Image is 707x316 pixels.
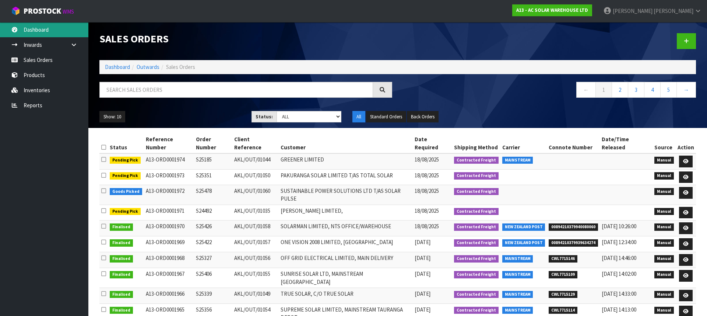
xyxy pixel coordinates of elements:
[654,291,674,298] span: Manual
[413,133,452,153] th: Date Required
[452,133,500,153] th: Shipping Method
[654,188,674,195] span: Manual
[110,223,133,231] span: Finalised
[194,133,232,153] th: Order Number
[547,133,600,153] th: Connote Number
[600,133,653,153] th: Date/Time Released
[502,255,533,263] span: MAINSTREAM
[232,133,279,153] th: Client Reference
[256,114,273,120] strong: Status:
[194,169,232,185] td: S25351
[110,255,133,263] span: Finalised
[502,271,533,278] span: MAINSTREAM
[415,156,439,163] span: 18/08/2025
[549,307,577,314] span: CWL7715114
[232,268,279,288] td: AKL/OUT/01055
[415,254,430,261] span: [DATE]
[500,133,547,153] th: Carrier
[654,208,674,215] span: Manual
[502,291,533,298] span: MAINSTREAM
[232,220,279,236] td: AKL/OUT/01058
[654,157,674,164] span: Manual
[144,268,194,288] td: A13-ORD0001967
[194,205,232,220] td: S24492
[502,307,533,314] span: MAINSTREAM
[279,133,413,153] th: Customer
[660,82,677,98] a: 5
[654,307,674,314] span: Manual
[454,223,499,231] span: Contracted Freight
[63,8,74,15] small: WMS
[654,239,674,247] span: Manual
[144,220,194,236] td: A13-ORD0001970
[144,185,194,205] td: A13-ORD0001972
[99,111,125,123] button: Show: 10
[279,268,413,288] td: SUNRISE SOLAR LTD, MAINSTREAM [GEOGRAPHIC_DATA]
[194,252,232,268] td: S25327
[232,185,279,205] td: AKL/OUT/01060
[144,252,194,268] td: A13-ORD0001968
[654,7,693,14] span: [PERSON_NAME]
[576,82,596,98] a: ←
[279,236,413,252] td: ONE VISION 2008 LIMITED, [GEOGRAPHIC_DATA]
[549,271,577,278] span: CWL7715109
[602,254,636,261] span: [DATE] 14:46:00
[516,7,588,13] strong: A13 - AC SOLAR WAREHOUSE LTD
[602,306,636,313] span: [DATE] 14:13:00
[654,255,674,263] span: Manual
[144,153,194,169] td: A13-ORD0001974
[407,111,439,123] button: Back Orders
[110,271,133,278] span: Finalised
[232,236,279,252] td: AKL/OUT/01057
[279,220,413,236] td: SOLARMAN LIMITED, NTS OFFICE/WAREHOUSE
[194,220,232,236] td: S25426
[628,82,644,98] a: 3
[11,6,20,15] img: cube-alt.png
[602,223,636,230] span: [DATE] 10:26:00
[415,172,439,179] span: 18/08/2025
[279,153,413,169] td: GREENER LIMITED
[99,33,392,45] h1: Sales Orders
[99,82,373,98] input: Search sales orders
[232,252,279,268] td: AKL/OUT/01056
[144,236,194,252] td: A13-ORD0001969
[232,169,279,185] td: AKL/OUT/01050
[415,223,439,230] span: 18/08/2025
[194,153,232,169] td: S25185
[454,239,499,247] span: Contracted Freight
[454,157,499,164] span: Contracted Freight
[194,236,232,252] td: S25422
[549,291,577,298] span: CWL7715129
[232,205,279,220] td: AKL/OUT/01035
[110,307,133,314] span: Finalised
[654,271,674,278] span: Manual
[549,239,598,247] span: 00894210379939634274
[194,268,232,288] td: S25406
[602,239,636,246] span: [DATE] 12:34:00
[502,157,533,164] span: MAINSTREAM
[137,63,159,70] a: Outwards
[602,290,636,297] span: [DATE] 14:33:00
[144,205,194,220] td: A13-ORD0001971
[110,157,141,164] span: Pending Pick
[502,223,545,231] span: NEW ZEALAND POST
[110,239,133,247] span: Finalised
[105,63,130,70] a: Dashboard
[415,290,430,297] span: [DATE]
[110,172,141,180] span: Pending Pick
[454,307,499,314] span: Contracted Freight
[454,271,499,278] span: Contracted Freight
[144,169,194,185] td: A13-ORD0001973
[644,82,661,98] a: 4
[166,63,195,70] span: Sales Orders
[415,239,430,246] span: [DATE]
[110,291,133,298] span: Finalised
[279,205,413,220] td: [PERSON_NAME] LIMITED,
[279,185,413,205] td: SUSTAINABLE POWER SOLUTIONS LTD T/AS SOLAR PULSE
[549,255,577,263] span: CWL7715146
[653,133,676,153] th: Source
[279,288,413,303] td: TRUE SOLAR, C/O TRUE SOLAR
[549,223,598,231] span: 00894210379940080060
[654,172,674,180] span: Manual
[232,288,279,303] td: AKL/OUT/01049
